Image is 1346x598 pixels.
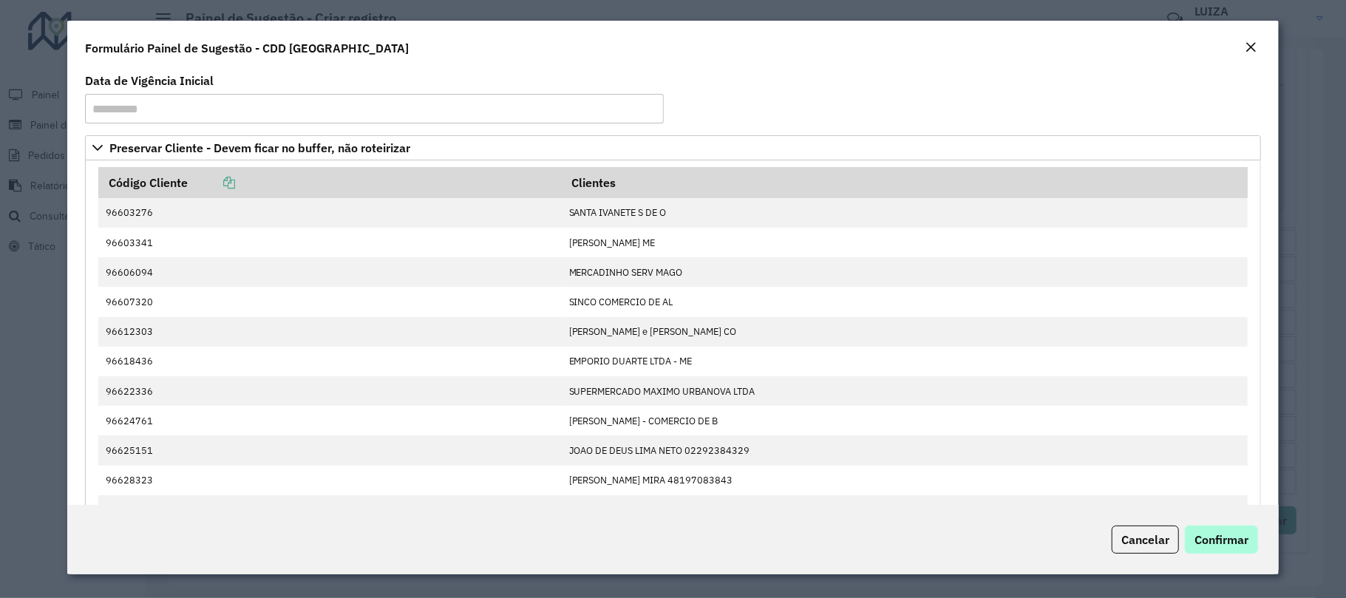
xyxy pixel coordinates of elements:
td: MERCADINHO SERV MAGO [561,257,1248,287]
h4: Formulário Painel de Sugestão - CDD [GEOGRAPHIC_DATA] [85,39,409,57]
button: Close [1240,38,1261,58]
td: 96618436 [98,347,562,376]
button: Confirmar [1185,526,1258,554]
span: Confirmar [1194,532,1248,547]
td: LFP ROTISSERIE E MERCEARIA LTDA [561,495,1248,525]
span: Cancelar [1121,532,1169,547]
td: [PERSON_NAME] - COMERCIO DE B [561,406,1248,435]
td: JOAO DE DEUS LIMA NETO 02292384329 [561,435,1248,465]
td: EMPORIO DUARTE LTDA - ME [561,347,1248,376]
td: [PERSON_NAME] ME [561,228,1248,257]
td: SUPERMERCADO MAXIMO URBANOVA LTDA [561,376,1248,406]
th: Código Cliente [98,167,562,198]
th: Clientes [561,167,1248,198]
td: 96612303 [98,317,562,347]
td: 96603276 [98,198,562,228]
td: 96622336 [98,376,562,406]
td: 96629241 [98,495,562,525]
td: 96607320 [98,287,562,316]
td: 96625151 [98,435,562,465]
td: SINCO COMERCIO DE AL [561,287,1248,316]
td: 96603341 [98,228,562,257]
td: 96624761 [98,406,562,435]
a: Copiar [188,175,235,190]
td: [PERSON_NAME] e [PERSON_NAME] CO [561,317,1248,347]
label: Data de Vigência Inicial [85,72,214,89]
td: [PERSON_NAME] MIRA 48197083843 [561,466,1248,495]
td: 96628323 [98,466,562,495]
td: SANTA IVANETE S DE O [561,198,1248,228]
em: Fechar [1245,41,1257,53]
button: Cancelar [1112,526,1179,554]
td: 96606094 [98,257,562,287]
a: Preservar Cliente - Devem ficar no buffer, não roteirizar [85,135,1261,160]
span: Preservar Cliente - Devem ficar no buffer, não roteirizar [109,142,410,154]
